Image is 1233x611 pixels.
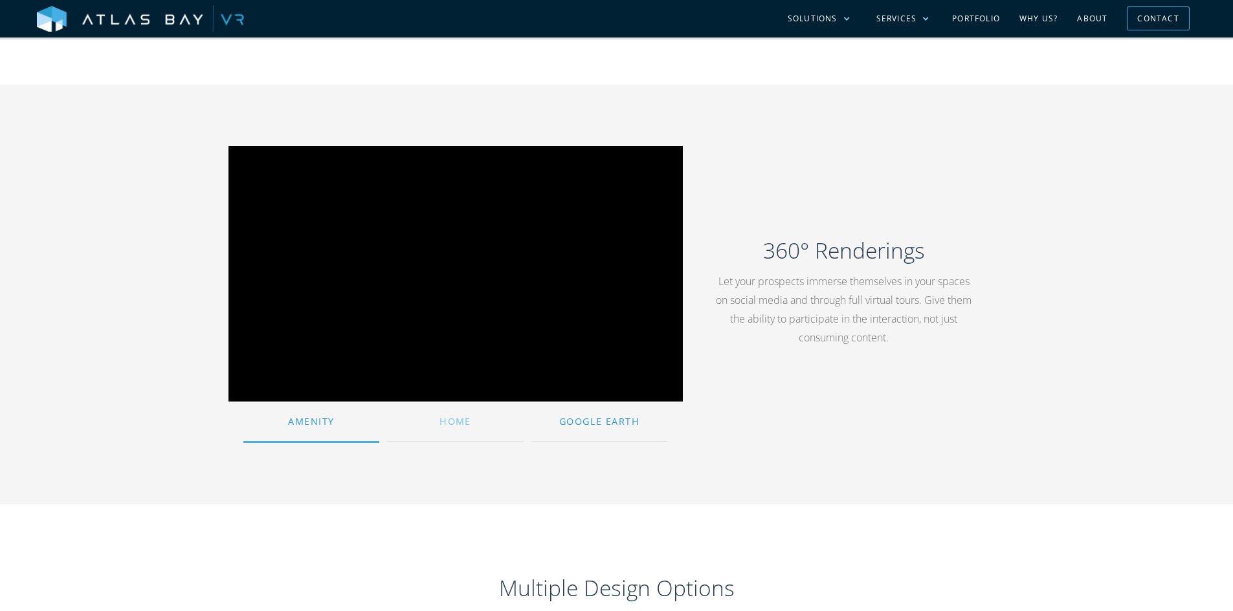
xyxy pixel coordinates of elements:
div: Home [387,407,524,435]
div: Google Earth [531,407,668,435]
h2: Multiple Design Options [228,573,1005,603]
img: Atlas Bay VR Logo [37,6,244,33]
h2: 360° Renderings [714,235,974,266]
div: Services [876,13,917,25]
div: Amenity [243,407,380,435]
div: Contact [1137,8,1179,28]
div: Solutions [788,13,838,25]
a: Contact [1127,6,1189,30]
p: Let your prospects immerse themselves in your spaces on social media and through full virtual tou... [714,272,974,347]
